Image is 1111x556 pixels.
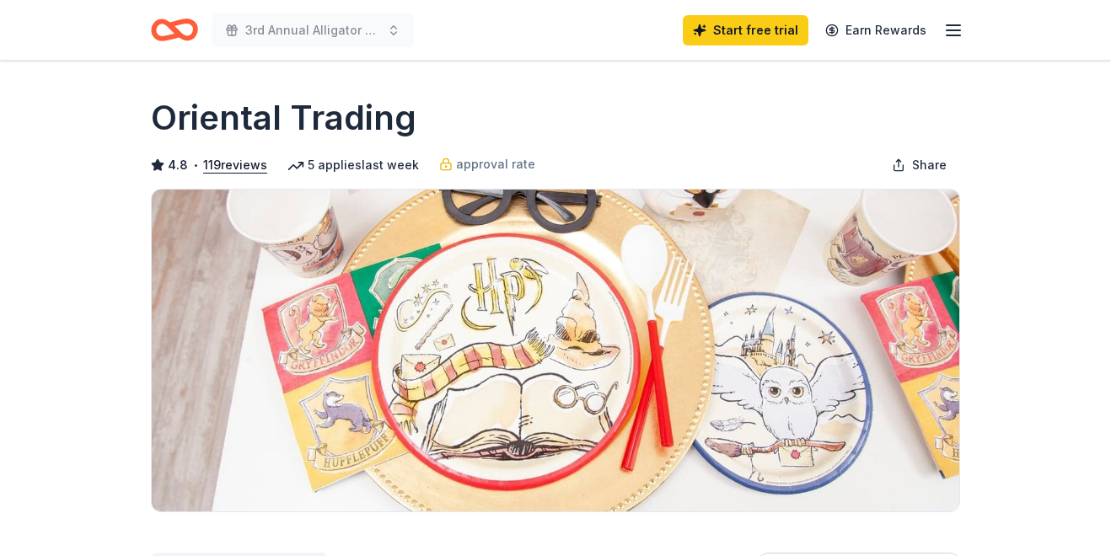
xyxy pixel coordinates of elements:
h1: Oriental Trading [151,94,416,142]
span: 3rd Annual Alligator Axl Ride [245,20,380,40]
span: 4.8 [168,155,188,175]
span: • [193,158,199,172]
a: Start free trial [683,15,808,45]
a: approval rate [439,154,535,174]
div: 5 applies last week [287,155,419,175]
button: 119reviews [203,155,267,175]
span: approval rate [456,154,535,174]
button: 3rd Annual Alligator Axl Ride [212,13,414,47]
a: Earn Rewards [815,15,937,45]
img: Image for Oriental Trading [152,190,959,511]
span: Share [912,155,947,175]
button: Share [878,148,960,182]
a: Home [151,10,198,50]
